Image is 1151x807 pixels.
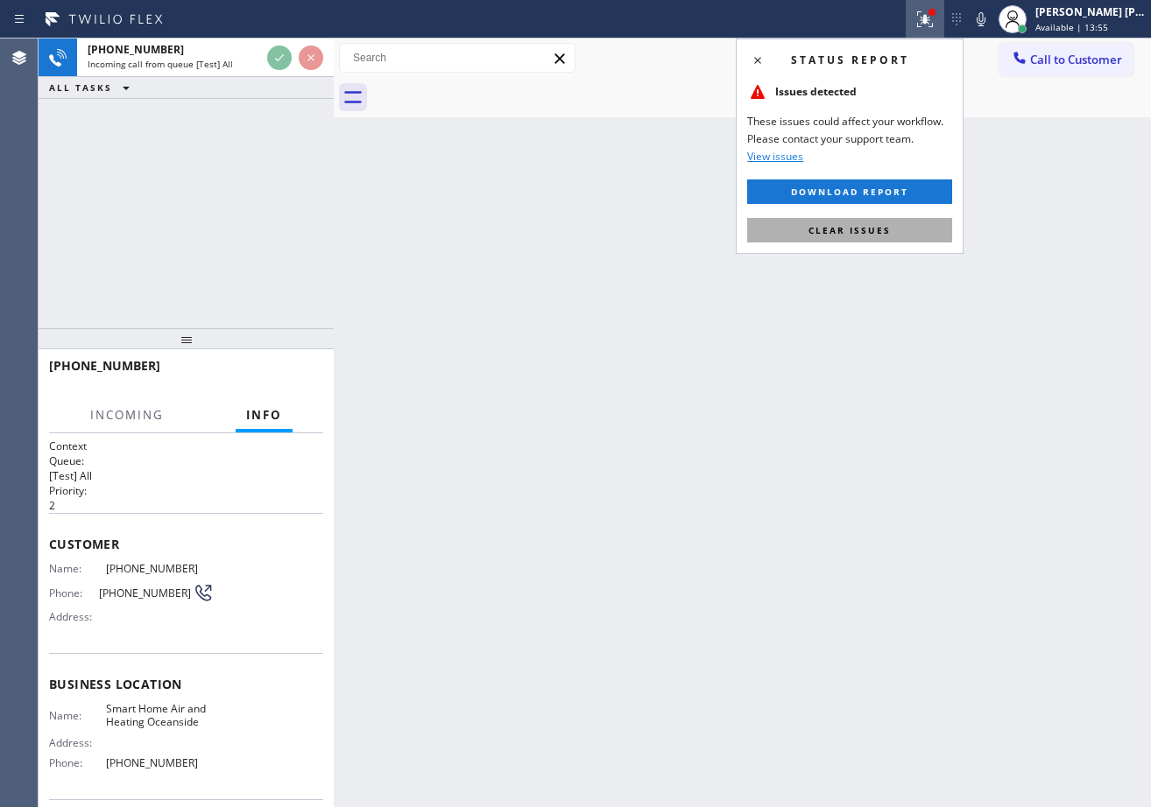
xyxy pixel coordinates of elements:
[49,483,323,498] h2: Priority:
[88,58,233,70] span: Incoming call from queue [Test] All
[99,586,193,600] span: [PHONE_NUMBER]
[999,43,1133,76] button: Call to Customer
[49,439,323,453] h1: Context
[49,736,106,749] span: Address:
[49,586,99,600] span: Phone:
[49,756,106,769] span: Phone:
[49,81,112,94] span: ALL TASKS
[90,407,164,423] span: Incoming
[49,453,323,468] h2: Queue:
[106,702,213,729] span: Smart Home Air and Heating Oceanside
[49,357,160,374] span: [PHONE_NUMBER]
[49,709,106,722] span: Name:
[49,562,106,575] span: Name:
[49,536,323,552] span: Customer
[80,398,174,432] button: Incoming
[236,398,293,432] button: Info
[1035,21,1108,33] span: Available | 13:55
[88,42,184,57] span: [PHONE_NUMBER]
[39,77,147,98] button: ALL TASKS
[1035,4,1146,19] div: [PERSON_NAME] [PERSON_NAME] Dahil
[246,407,282,423] span: Info
[49,676,323,692] span: Business location
[49,610,106,623] span: Address:
[267,46,292,70] button: Accept
[340,44,575,72] input: Search
[49,468,323,483] p: [Test] All
[299,46,323,70] button: Reject
[106,562,213,575] span: [PHONE_NUMBER]
[49,498,323,513] p: 2
[1030,52,1122,67] span: Call to Customer
[969,7,993,32] button: Mute
[106,756,213,769] span: [PHONE_NUMBER]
